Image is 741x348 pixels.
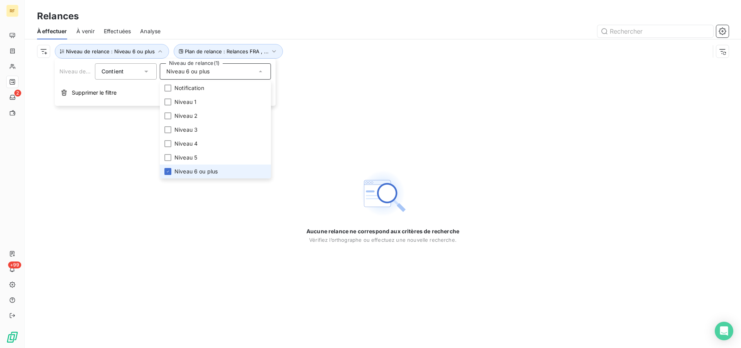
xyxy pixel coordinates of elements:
span: Plan de relance : Relances FRA , ... [185,48,269,54]
img: Empty state [358,169,408,218]
span: 2 [14,90,21,97]
span: Niveau 4 [174,140,198,148]
span: À venir [76,27,95,35]
span: Aucune relance ne correspond aux critères de recherche [306,227,459,235]
span: Niveau de relance [59,68,107,75]
span: Niveau 6 ou plus [166,68,210,75]
button: Supprimer le filtre [55,84,276,101]
div: Open Intercom Messenger [715,322,733,340]
span: À effectuer [37,27,67,35]
span: Niveau de relance : Niveau 6 ou plus [66,48,155,54]
span: Supprimer le filtre [72,89,117,97]
span: Niveau 5 [174,154,197,161]
span: Contient [102,68,123,75]
span: +99 [8,261,21,268]
div: RF [6,5,19,17]
h3: Relances [37,9,79,23]
span: Effectuées [104,27,131,35]
span: Analyse [140,27,161,35]
span: Niveau 3 [174,126,198,134]
span: Vérifiez l’orthographe ou effectuez une nouvelle recherche. [309,237,457,243]
span: Niveau 2 [174,112,198,120]
button: Niveau de relance : Niveau 6 ou plus [55,44,169,59]
input: Rechercher [597,25,713,37]
span: Niveau 1 [174,98,196,106]
button: Plan de relance : Relances FRA , ... [174,44,283,59]
img: Logo LeanPay [6,331,19,343]
span: Niveau 6 ou plus [174,168,218,175]
span: Notification [174,84,204,92]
